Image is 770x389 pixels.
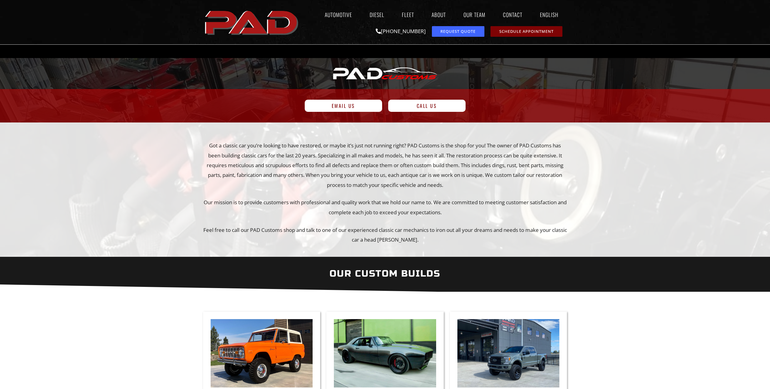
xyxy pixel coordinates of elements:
a: Call Us [388,100,466,112]
img: The image shows the word "PAD" in bold, red, uppercase letters with a slight shadow effect. [203,6,301,39]
a: schedule repair or service appointment [490,26,562,37]
h2: our Custom Builds [203,264,567,283]
img: An orange classic Ford Bronco with a white roof is parked on a driveway in front of a garage unde... [211,319,313,387]
img: A gray Ford pickup truck with large off-road tires is parked outside an automotive service and ti... [457,319,560,387]
nav: Menu [301,8,567,22]
p: Our mission is to provide customers with professional and quality work that we hold our name to. ... [203,198,567,217]
img: A sleek, black classic muscle car with tinted windows is driving on a concrete road past a green ... [334,319,436,387]
a: Fleet [396,8,420,22]
a: [PHONE_NUMBER] [376,28,426,35]
img: PAD CUSTOMS logo with stylized white text, a red "CUSTOMS," and the outline of a car above the le... [331,65,439,82]
a: Diesel [364,8,390,22]
p: Got a classic car you’re looking to have restored, or maybe it’s just not running right? PAD Cust... [203,141,567,190]
a: Our Team [458,8,491,22]
span: Request Quote [440,29,476,33]
a: pro automotive and diesel home page [203,6,301,39]
p: Feel free to call our PAD Customs shop and talk to one of our experienced classic car mechanics t... [203,225,567,245]
a: request a service or repair quote [432,26,484,37]
span: Schedule Appointment [499,29,554,33]
a: Email Us [305,100,382,112]
span: Email Us [332,103,355,108]
a: Automotive [319,8,358,22]
a: About [426,8,452,22]
a: English [534,8,567,22]
span: Call Us [417,103,437,108]
a: Contact [497,8,528,22]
